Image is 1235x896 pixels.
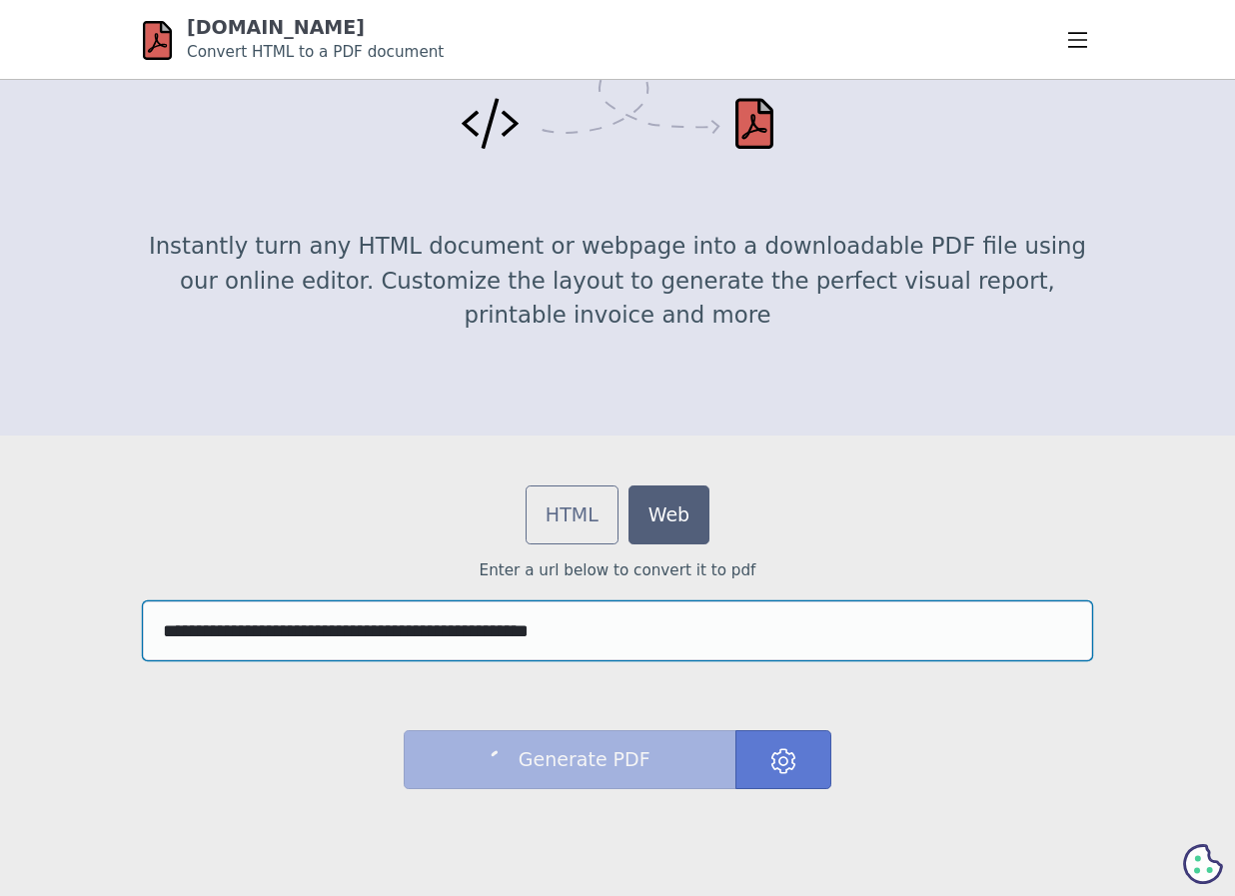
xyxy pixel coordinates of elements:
img: html-pdf.net [143,18,172,63]
small: Convert HTML to a PDF document [187,43,444,61]
a: Web [628,485,709,544]
a: [DOMAIN_NAME] [187,16,365,38]
img: Convert HTML to PDF [462,64,773,150]
a: HTML [526,485,618,544]
p: Enter a url below to convert it to pdf [143,559,1092,582]
svg: Cookie Preferences [1183,844,1223,884]
p: Instantly turn any HTML document or webpage into a downloadable PDF file using our online editor.... [143,229,1092,332]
